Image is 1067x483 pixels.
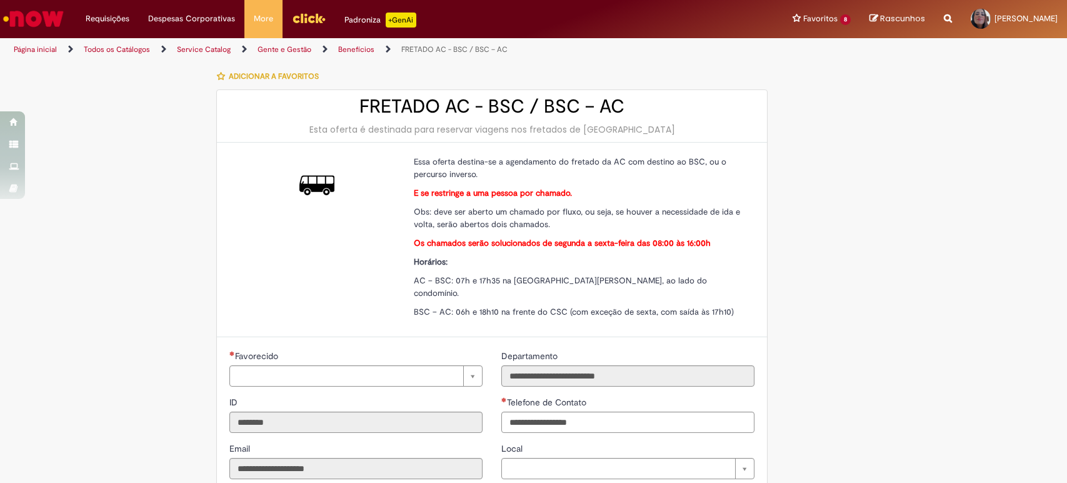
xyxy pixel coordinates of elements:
[803,13,838,25] span: Favoritos
[501,458,754,479] a: Limpar campo Local
[299,168,334,203] img: FRETADO AC - BSC / BSC – AC
[229,123,754,136] div: Esta oferta é destinada para reservar viagens nos fretados de [GEOGRAPHIC_DATA]
[292,9,326,28] img: click_logo_yellow_360x200.png
[14,44,57,54] a: Página inicial
[229,365,483,387] a: Limpar campo Favorecido
[414,238,711,248] strong: Os chamados serão solucionados de segunda a sexta-feira das 08:00 às 16:00h
[216,63,326,89] button: Adicionar a Favoritos
[501,443,525,454] span: Local
[258,44,311,54] a: Gente e Gestão
[414,156,726,180] span: Essa oferta destina-se a agendamento do fretado da AC com destino ao BSC, ou o percurso inverso.
[9,38,702,61] ul: Trilhas de página
[229,96,754,117] h2: FRETADO AC - BSC / BSC – AC
[229,442,253,455] label: Somente leitura - Email
[414,257,448,267] strong: Horários:
[869,13,925,25] a: Rascunhos
[501,350,560,362] span: Somente leitura - Departamento
[148,13,235,25] span: Despesas Corporativas
[1,6,66,31] img: ServiceNow
[414,307,734,317] span: BSC – AC: 06h e 18h10 na frente do CSC (com exceção de sexta, com saída às 17h10)
[229,396,240,409] label: Somente leitura - ID
[840,14,851,25] span: 8
[84,44,150,54] a: Todos os Catálogos
[177,44,231,54] a: Service Catalog
[501,365,754,387] input: Departamento
[229,443,253,454] span: Somente leitura - Email
[338,44,374,54] a: Benefícios
[386,13,416,28] p: +GenAi
[254,13,273,25] span: More
[880,13,925,24] span: Rascunhos
[414,206,740,230] span: Obs: deve ser aberto um chamado por fluxo, ou seja, se houver a necessidade de ida e volta, serão...
[229,412,483,433] input: ID
[401,44,508,54] a: FRETADO AC - BSC / BSC – AC
[86,13,129,25] span: Requisições
[229,458,483,479] input: Email
[344,13,416,28] div: Padroniza
[229,351,235,356] span: Necessários
[501,412,754,433] input: Telefone de Contato
[414,275,707,298] span: AC – BSC: 07h e 17h35 na [GEOGRAPHIC_DATA][PERSON_NAME], ao lado do condomínio.
[507,397,589,408] span: Telefone de Contato
[235,350,281,362] span: Necessários - Favorecido
[501,350,560,362] label: Somente leitura - Departamento
[229,71,319,81] span: Adicionar a Favoritos
[501,397,507,402] span: Obrigatório Preenchido
[414,188,572,198] strong: E se restringe a uma pessoa por chamado.
[994,13,1058,24] span: [PERSON_NAME]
